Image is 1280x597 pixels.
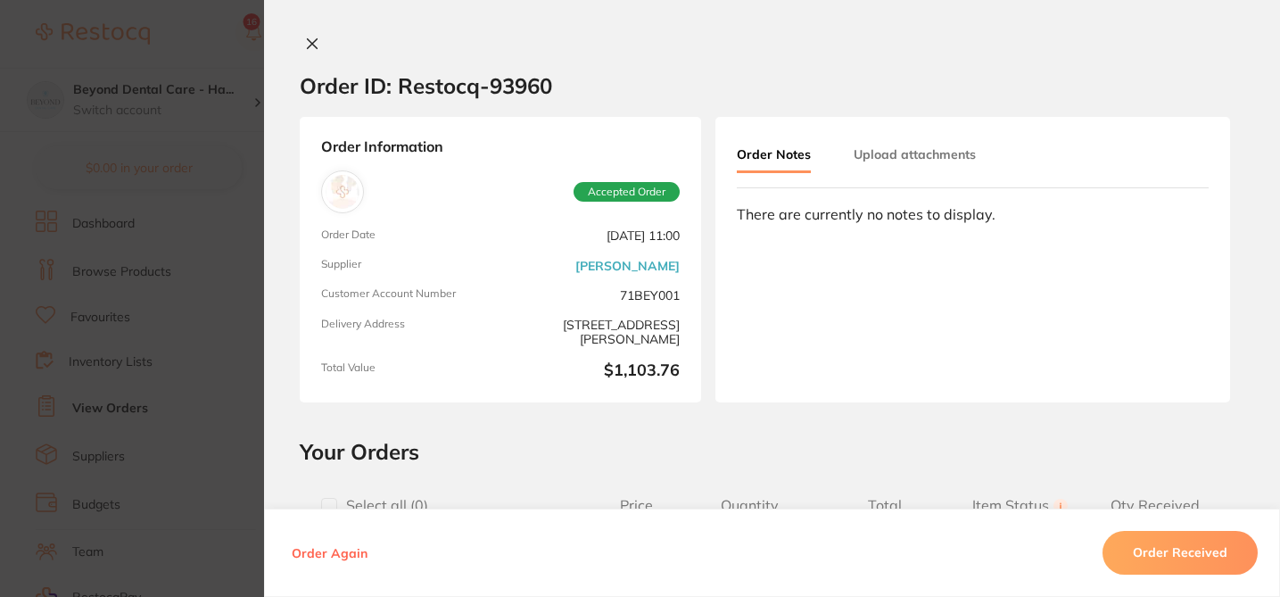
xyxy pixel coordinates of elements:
span: Customer Account Number [321,287,493,303]
span: Qty Received [1087,497,1223,514]
b: $1,103.76 [508,361,680,381]
a: [PERSON_NAME] [575,259,680,273]
span: Accepted Order [574,182,680,202]
span: [STREET_ADDRESS][PERSON_NAME] [508,318,680,347]
img: Henry Schein Halas [326,175,359,209]
h2: Order ID: Restocq- 93960 [300,72,552,99]
h2: Your Orders [300,438,1244,465]
span: Select all ( 0 ) [337,497,428,514]
button: Order Notes [737,138,811,173]
button: Order Received [1102,532,1258,575]
span: 71BEY001 [508,287,680,303]
div: There are currently no notes to display. [737,206,1209,222]
span: Order Date [321,228,493,244]
strong: Order Information [321,138,680,156]
span: Price [591,497,681,514]
span: Total Value [321,361,493,381]
span: Delivery Address [321,318,493,347]
button: Order Again [286,545,373,561]
span: Supplier [321,258,493,273]
span: [DATE] 11:00 [508,228,680,244]
span: Total [817,497,953,514]
span: Item Status [953,497,1088,514]
span: Quantity [681,497,817,514]
button: Upload attachments [854,138,976,170]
